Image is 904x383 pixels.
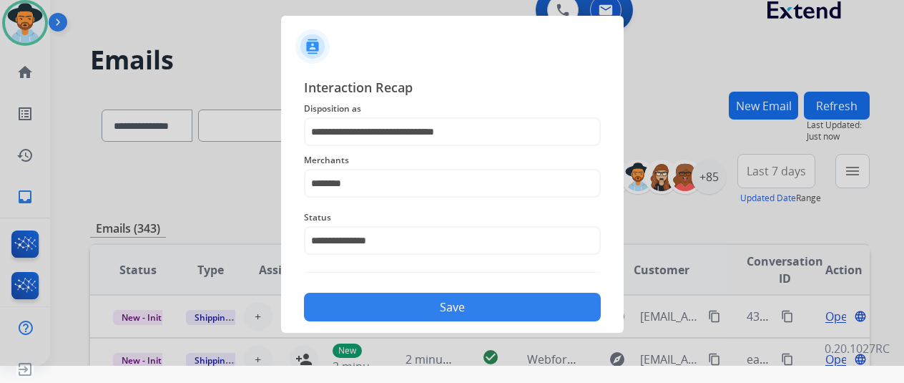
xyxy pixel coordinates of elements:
p: 0.20.1027RC [825,340,890,357]
span: Status [304,209,601,226]
img: contact-recap-line.svg [304,272,601,273]
span: Disposition as [304,100,601,117]
span: Merchants [304,152,601,169]
span: Interaction Recap [304,77,601,100]
img: contactIcon [295,29,330,64]
button: Save [304,293,601,321]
